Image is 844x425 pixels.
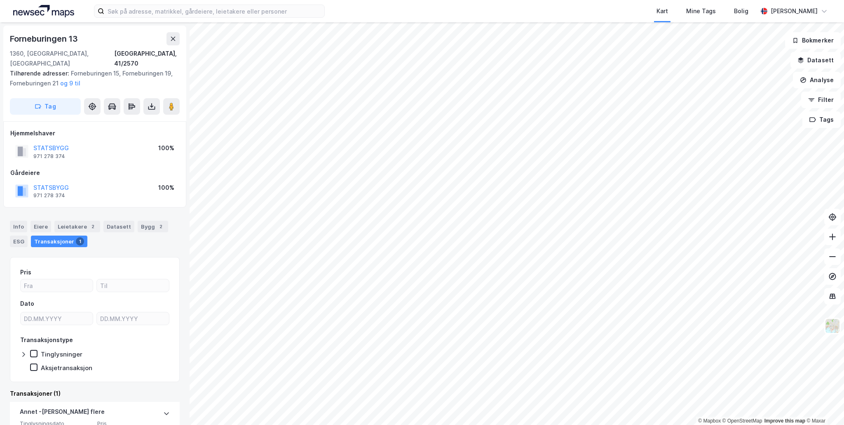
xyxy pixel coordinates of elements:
div: 2 [157,222,165,231]
input: Til [97,279,169,292]
div: Info [10,221,27,232]
button: Analyse [793,72,841,88]
div: ESG [10,236,28,247]
button: Tag [10,98,81,115]
div: 2 [89,222,97,231]
input: Fra [21,279,93,292]
div: 100% [158,143,174,153]
div: 971 278 374 [33,153,65,160]
button: Filter [801,92,841,108]
input: DD.MM.YYYY [21,312,93,325]
div: Datasett [103,221,134,232]
div: Bolig [734,6,748,16]
button: Bokmerker [785,32,841,49]
div: 1 [76,237,84,246]
div: Transaksjonstype [20,335,73,345]
div: Kart [656,6,668,16]
div: Tinglysninger [41,350,82,358]
a: Improve this map [764,418,805,424]
img: logo.a4113a55bc3d86da70a041830d287a7e.svg [13,5,74,17]
div: [GEOGRAPHIC_DATA], 41/2570 [114,49,180,68]
span: Tilhørende adresser: [10,70,71,77]
div: Gårdeiere [10,168,179,178]
div: Transaksjoner (1) [10,389,180,399]
iframe: Chat Widget [803,385,844,425]
button: Datasett [790,52,841,68]
a: OpenStreetMap [722,418,762,424]
button: Tags [802,111,841,128]
div: Forneburingen 13 [10,32,80,45]
div: Leietakere [54,221,100,232]
div: Pris [20,267,31,277]
div: Dato [20,299,34,309]
div: Eiere [30,221,51,232]
a: Mapbox [698,418,721,424]
div: 100% [158,183,174,193]
div: Mine Tags [686,6,716,16]
div: 1360, [GEOGRAPHIC_DATA], [GEOGRAPHIC_DATA] [10,49,114,68]
img: Z [825,318,840,334]
input: Søk på adresse, matrikkel, gårdeiere, leietakere eller personer [104,5,324,17]
div: Kontrollprogram for chat [803,385,844,425]
div: Aksjetransaksjon [41,364,92,372]
div: 971 278 374 [33,192,65,199]
div: Transaksjoner [31,236,87,247]
div: [PERSON_NAME] [771,6,818,16]
div: Annet - [PERSON_NAME] flere [20,407,105,420]
div: Bygg [138,221,168,232]
input: DD.MM.YYYY [97,312,169,325]
div: Forneburingen 15, Forneburingen 19, Forneburingen 21 [10,68,173,88]
div: Hjemmelshaver [10,128,179,138]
